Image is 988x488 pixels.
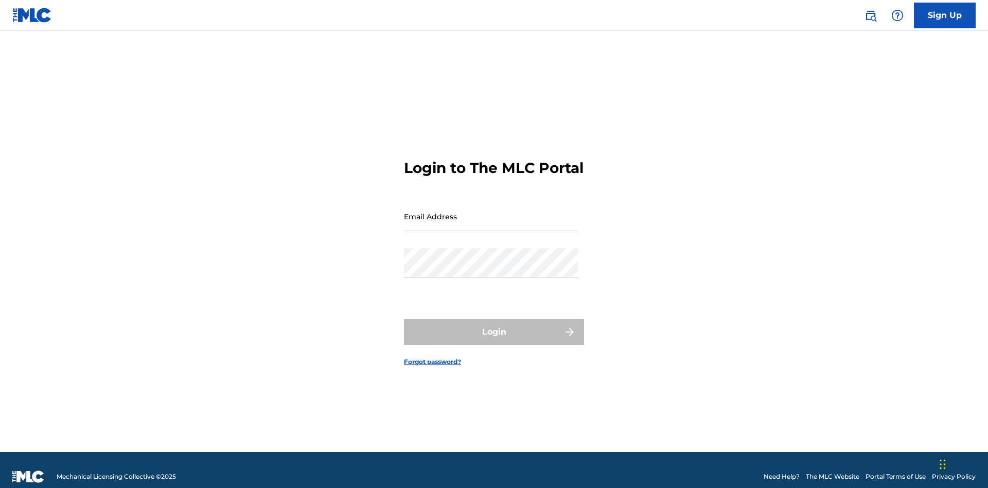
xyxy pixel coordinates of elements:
span: Mechanical Licensing Collective © 2025 [57,472,176,481]
img: search [864,9,877,22]
div: Help [887,5,908,26]
a: Privacy Policy [932,472,976,481]
a: Need Help? [764,472,800,481]
a: The MLC Website [806,472,859,481]
a: Public Search [860,5,881,26]
a: Forgot password? [404,357,461,367]
h3: Login to The MLC Portal [404,159,584,177]
iframe: Chat Widget [937,439,988,488]
div: Drag [940,449,946,480]
a: Sign Up [914,3,976,28]
img: help [891,9,904,22]
img: MLC Logo [12,8,52,23]
img: logo [12,470,44,483]
a: Portal Terms of Use [866,472,926,481]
